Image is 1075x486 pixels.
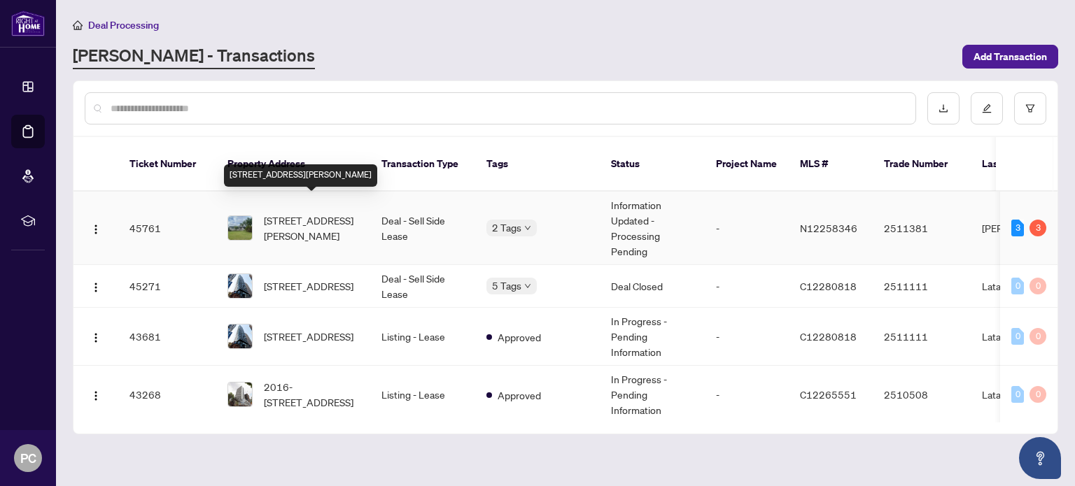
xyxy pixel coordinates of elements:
[73,44,315,69] a: [PERSON_NAME] - Transactions
[118,192,216,265] td: 45761
[962,45,1058,69] button: Add Transaction
[873,137,971,192] th: Trade Number
[264,213,359,243] span: [STREET_ADDRESS][PERSON_NAME]
[705,137,789,192] th: Project Name
[88,19,159,31] span: Deal Processing
[800,330,857,343] span: C12280818
[118,308,216,366] td: 43681
[118,265,216,308] td: 45271
[939,103,948,113] span: download
[1030,278,1046,294] div: 0
[600,366,705,424] td: In Progress - Pending Information
[873,265,971,308] td: 2511111
[85,275,107,297] button: Logo
[90,390,101,401] img: Logo
[370,366,475,424] td: Listing - Lease
[228,216,252,240] img: thumbnail-img
[370,265,475,308] td: Deal - Sell Side Lease
[789,137,873,192] th: MLS #
[228,324,252,348] img: thumbnail-img
[1011,386,1024,403] div: 0
[370,137,475,192] th: Transaction Type
[85,217,107,239] button: Logo
[1019,437,1061,479] button: Open asap
[475,137,600,192] th: Tags
[228,383,252,406] img: thumbnail-img
[498,387,541,403] span: Approved
[498,329,541,345] span: Approved
[800,222,857,234] span: N12258346
[370,308,475,366] td: Listing - Lease
[982,103,992,113] span: edit
[11,10,45,36] img: logo
[1030,328,1046,345] div: 0
[20,448,36,468] span: PC
[971,92,1003,124] button: edit
[974,45,1047,68] span: Add Transaction
[1030,386,1046,403] div: 0
[264,329,353,344] span: [STREET_ADDRESS]
[216,137,370,192] th: Property Address
[873,366,971,424] td: 2510508
[90,332,101,343] img: Logo
[927,92,960,124] button: download
[492,220,521,236] span: 2 Tags
[524,224,531,231] span: down
[90,224,101,235] img: Logo
[600,265,705,308] td: Deal Closed
[873,308,971,366] td: 2511111
[524,283,531,290] span: down
[800,280,857,292] span: C12280818
[1011,278,1024,294] div: 0
[264,379,359,410] span: 2016-[STREET_ADDRESS]
[873,192,971,265] td: 2511381
[118,366,216,424] td: 43268
[370,192,475,265] td: Deal - Sell Side Lease
[1011,328,1024,345] div: 0
[264,278,353,294] span: [STREET_ADDRESS]
[600,192,705,265] td: Information Updated - Processing Pending
[600,308,705,366] td: In Progress - Pending Information
[1025,103,1035,113] span: filter
[1030,220,1046,236] div: 3
[85,325,107,348] button: Logo
[224,164,377,187] div: [STREET_ADDRESS][PERSON_NAME]
[705,366,789,424] td: -
[118,137,216,192] th: Ticket Number
[1011,220,1024,236] div: 3
[492,278,521,294] span: 5 Tags
[1014,92,1046,124] button: filter
[800,388,857,401] span: C12265551
[228,274,252,298] img: thumbnail-img
[73,20,83,30] span: home
[705,265,789,308] td: -
[90,282,101,293] img: Logo
[705,308,789,366] td: -
[85,383,107,406] button: Logo
[600,137,705,192] th: Status
[705,192,789,265] td: -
